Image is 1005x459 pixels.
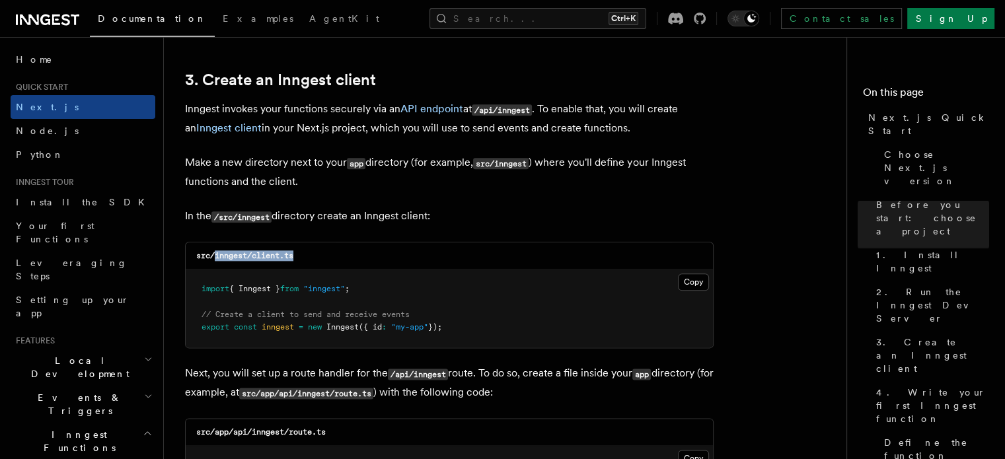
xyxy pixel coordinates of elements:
span: Inngest Functions [11,428,143,454]
p: Make a new directory next to your directory (for example, ) where you'll define your Inngest func... [185,153,714,191]
button: Local Development [11,349,155,386]
span: from [280,284,299,293]
kbd: Ctrl+K [609,12,638,25]
span: Your first Functions [16,221,94,244]
code: src/app/api/inngest/route.ts [239,388,373,399]
span: Examples [223,13,293,24]
span: 1. Install Inngest [876,248,989,275]
span: "my-app" [391,322,428,332]
span: Leveraging Steps [16,258,128,281]
code: src/app/api/inngest/route.ts [196,427,326,437]
span: Node.js [16,125,79,136]
a: Inngest client [196,122,262,134]
a: Next.js [11,95,155,119]
span: Next.js [16,102,79,112]
span: 3. Create an Inngest client [876,335,989,375]
p: In the directory create an Inngest client: [185,207,714,226]
p: Next, you will set up a route handler for the route. To do so, create a file inside your director... [185,364,714,402]
span: // Create a client to send and receive events [202,310,410,319]
code: /api/inngest [472,104,532,116]
a: Next.js Quick Start [863,106,989,143]
a: 1. Install Inngest [871,243,989,280]
span: Home [16,53,53,66]
span: Before you start: choose a project [876,198,989,238]
a: Examples [215,4,301,36]
code: src/inngest/client.ts [196,251,293,260]
span: Next.js Quick Start [868,111,989,137]
span: ; [345,284,350,293]
span: import [202,284,229,293]
a: 4. Write your first Inngest function [871,380,989,431]
span: { Inngest } [229,284,280,293]
a: 2. Run the Inngest Dev Server [871,280,989,330]
span: Inngest tour [11,177,74,188]
span: const [234,322,257,332]
a: 3. Create an Inngest client [185,71,376,89]
span: export [202,322,229,332]
button: Toggle dark mode [727,11,759,26]
span: ({ id [359,322,382,332]
a: Your first Functions [11,214,155,251]
a: API endpoint [400,102,463,115]
span: Local Development [11,354,144,380]
a: Before you start: choose a project [871,193,989,243]
a: Sign Up [907,8,994,29]
a: Install the SDK [11,190,155,214]
a: Documentation [90,4,215,37]
a: Leveraging Steps [11,251,155,288]
span: : [382,322,387,332]
code: /api/inngest [388,369,448,380]
code: app [347,158,365,169]
span: AgentKit [309,13,379,24]
h4: On this page [863,85,989,106]
span: 2. Run the Inngest Dev Server [876,285,989,325]
span: Python [16,149,64,160]
code: src/inngest [473,158,529,169]
a: Choose Next.js version [879,143,989,193]
span: Choose Next.js version [884,148,989,188]
a: Setting up your app [11,288,155,325]
span: Events & Triggers [11,391,144,417]
a: 3. Create an Inngest client [871,330,989,380]
span: 4. Write your first Inngest function [876,386,989,425]
a: Contact sales [781,8,902,29]
a: Home [11,48,155,71]
span: inngest [262,322,294,332]
span: Setting up your app [16,295,130,318]
p: Inngest invokes your functions securely via an at . To enable that, you will create an in your Ne... [185,100,714,137]
span: Install the SDK [16,197,153,207]
span: Documentation [98,13,207,24]
span: Inngest [326,322,359,332]
button: Search...Ctrl+K [429,8,646,29]
a: Node.js [11,119,155,143]
button: Events & Triggers [11,386,155,423]
a: Python [11,143,155,166]
a: AgentKit [301,4,387,36]
span: new [308,322,322,332]
code: /src/inngest [211,211,272,223]
span: Quick start [11,82,68,92]
span: "inngest" [303,284,345,293]
code: app [632,369,651,380]
span: Features [11,335,55,346]
button: Copy [678,273,709,291]
span: }); [428,322,442,332]
span: = [299,322,303,332]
